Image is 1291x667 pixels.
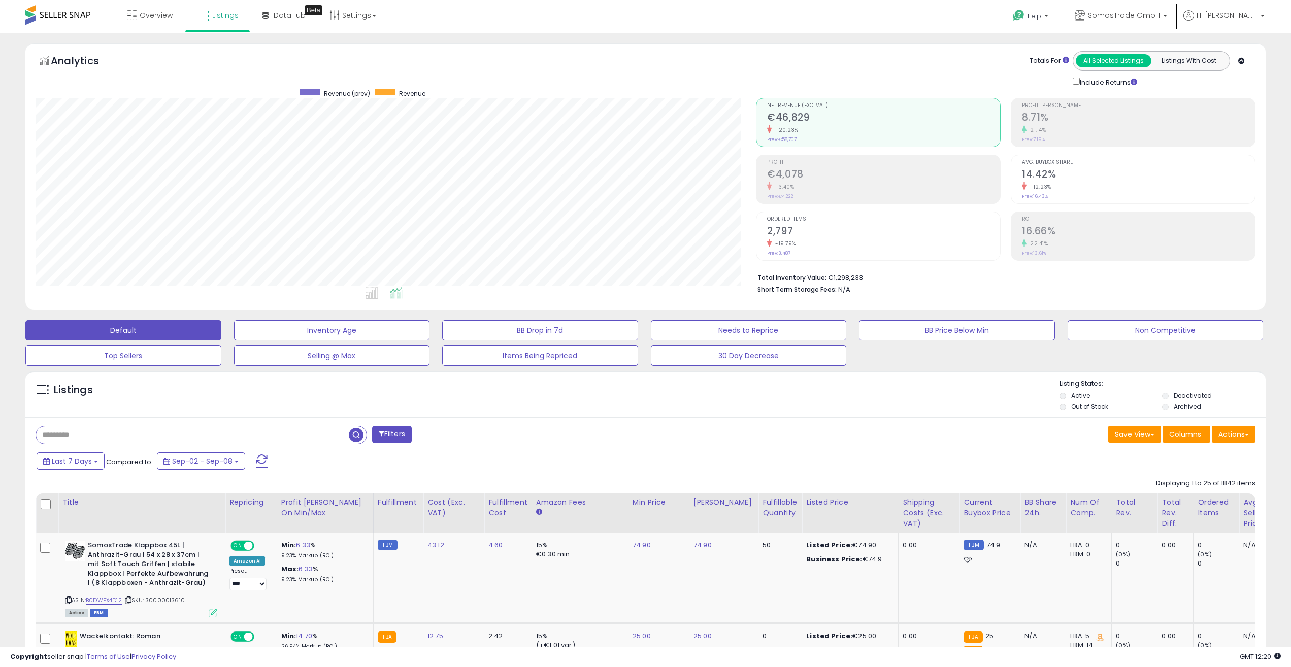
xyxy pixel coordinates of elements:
[399,89,425,98] span: Revenue
[140,10,173,20] span: Overview
[25,320,221,340] button: Default
[281,540,296,550] b: Min:
[806,497,894,508] div: Listed Price
[693,497,754,508] div: [PERSON_NAME]
[281,565,366,583] div: %
[277,493,373,533] th: The percentage added to the cost of goods (COGS) that forms the calculator for Min & Max prices.
[1212,426,1255,443] button: Actions
[229,497,273,508] div: Repricing
[296,540,310,550] a: 6.33
[806,645,862,655] b: Business Price:
[86,596,122,605] a: B0DWFX4D12
[1116,641,1130,649] small: (0%)
[10,652,47,661] strong: Copyright
[1060,379,1266,389] p: Listing States:
[1070,631,1104,641] div: FBA: 5
[903,497,955,529] div: Shipping Costs (Exc. VAT)
[427,497,480,518] div: Cost (Exc. VAT)
[1071,391,1090,400] label: Active
[234,320,430,340] button: Inventory Age
[964,497,1016,518] div: Current Buybox Price
[88,541,211,590] b: SomosTrade Klappbox 45L | Anthrazit-Grau | 54 x 28 x 37cm | mit Soft Touch Griffen | stabile Klap...
[1243,497,1280,529] div: Avg Selling Price
[763,541,794,550] div: 50
[281,497,369,518] div: Profit [PERSON_NAME] on Min/Max
[1183,10,1265,33] a: Hi [PERSON_NAME]
[234,345,430,366] button: Selling @ Max
[1116,497,1153,518] div: Total Rev.
[378,497,419,508] div: Fulfillment
[281,631,296,641] b: Min:
[1022,168,1255,182] h2: 14.42%
[772,183,794,191] small: -3.40%
[1005,2,1058,33] a: Help
[157,452,245,470] button: Sep-02 - Sep-08
[1116,541,1157,550] div: 0
[1070,641,1104,650] div: FBM: 14
[427,540,444,550] a: 43.12
[299,564,313,574] a: 6.33
[964,631,982,643] small: FBA
[806,631,852,641] b: Listed Price:
[488,497,527,518] div: Fulfillment Cost
[1174,391,1212,400] label: Deactivated
[1198,641,1212,649] small: (0%)
[1027,240,1048,248] small: 22.41%
[1070,497,1107,518] div: Num of Comp.
[372,426,412,443] button: Filters
[172,456,233,466] span: Sep-02 - Sep-08
[378,540,398,550] small: FBM
[1162,497,1189,529] div: Total Rev. Diff.
[1151,54,1227,67] button: Listings With Cost
[1065,76,1149,88] div: Include Returns
[903,631,951,641] div: 0.00
[1024,497,1062,518] div: BB Share 24h.
[767,225,1000,239] h2: 2,797
[1070,550,1104,559] div: FBM: 0
[1088,10,1160,20] span: SomosTrade GmbH
[378,631,396,643] small: FBA
[1156,479,1255,488] div: Displaying 1 to 25 of 1842 items
[806,646,890,655] div: €25
[763,631,794,641] div: 0
[1024,541,1058,550] div: N/A
[1116,559,1157,568] div: 0
[1071,402,1108,411] label: Out of Stock
[281,643,366,650] p: 26.94% Markup (ROI)
[536,508,542,517] small: Amazon Fees.
[536,541,620,550] div: 15%
[1198,550,1212,558] small: (0%)
[1027,183,1051,191] small: -12.23%
[1027,126,1046,134] small: 21.14%
[1162,541,1185,550] div: 0.00
[536,550,620,559] div: €0.30 min
[324,89,370,98] span: Revenue (prev)
[1030,56,1069,66] div: Totals For
[772,240,796,248] small: -19.79%
[1169,429,1201,439] span: Columns
[253,632,269,641] span: OFF
[693,631,712,641] a: 25.00
[90,609,108,617] span: FBM
[231,632,244,641] span: ON
[51,54,119,71] h5: Analytics
[131,652,176,661] a: Privacy Policy
[281,576,366,583] p: 9.23% Markup (ROI)
[488,540,503,550] a: 4.60
[1012,9,1025,22] i: Get Help
[693,540,712,550] a: 74.90
[964,646,982,657] small: FBA
[296,631,312,641] a: 14.70
[1240,652,1281,661] span: 2025-09-16 12:20 GMT
[253,542,269,550] span: OFF
[806,541,890,550] div: €74.90
[1116,550,1130,558] small: (0%)
[806,555,890,564] div: €74.9
[767,103,1000,109] span: Net Revenue (Exc. VAT)
[54,383,93,397] h5: Listings
[1198,559,1239,568] div: 0
[1068,320,1264,340] button: Non Competitive
[859,320,1055,340] button: BB Price Below Min
[1197,10,1257,20] span: Hi [PERSON_NAME]
[838,285,850,294] span: N/A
